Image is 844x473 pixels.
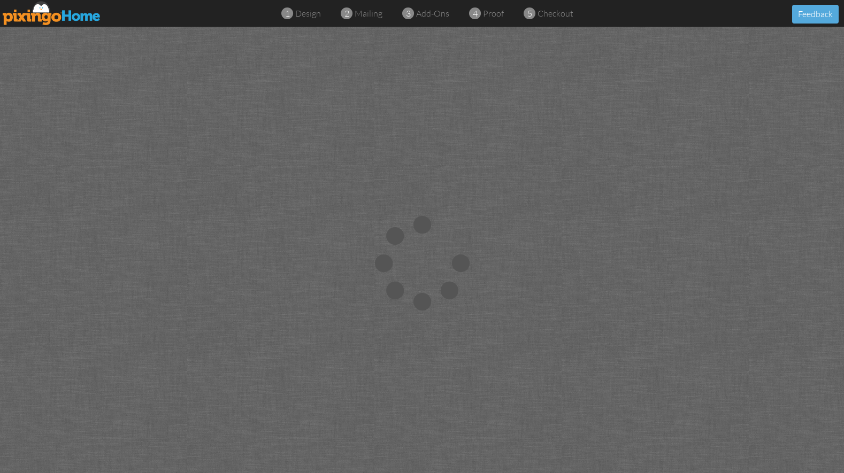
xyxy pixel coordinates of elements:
[527,7,532,20] span: 5
[416,8,449,19] span: add-ons
[473,7,478,20] span: 4
[344,7,349,20] span: 2
[3,1,101,25] img: pixingo logo
[483,8,504,19] span: proof
[285,7,290,20] span: 1
[355,8,382,19] span: mailing
[792,5,839,24] button: Feedback
[295,8,321,19] span: design
[538,8,573,19] span: checkout
[406,7,411,20] span: 3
